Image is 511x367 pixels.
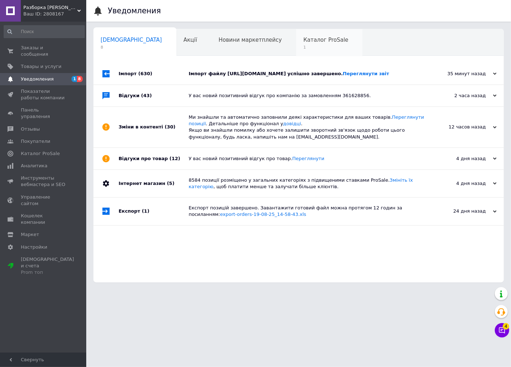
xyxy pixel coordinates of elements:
[170,156,180,161] span: (12)
[165,124,175,130] span: (30)
[21,175,66,188] span: Инструменты вебмастера и SEO
[167,181,174,186] span: (5)
[303,45,348,50] span: 1
[21,76,54,82] span: Уведомления
[425,124,497,130] div: 12 часов назад
[292,156,324,161] a: Переглянути
[189,205,425,218] div: Експорт позицій завершено. Завантажити готовий файл можна протягом 12 годин за посиланням:
[142,208,149,214] span: (1)
[119,63,189,85] div: Імпорт
[21,126,40,132] span: Отзывы
[220,212,306,217] a: export-orders-19-08-25_14-58-43.xls
[119,85,189,107] div: Відгуки
[108,6,161,15] h1: Уведомления
[189,177,425,190] div: 8584 позиції розміщено у загальних категоріях з підвищеними ставками ProSale. , щоб платити менше...
[77,76,83,82] span: 8
[21,244,47,250] span: Настройки
[119,198,189,225] div: Експорт
[21,88,66,101] span: Показатели работы компании
[189,92,425,99] div: У вас новий позитивний відгук про компанію за замовленням 361628856.
[425,92,497,99] div: 2 часа назад
[218,37,282,43] span: Новини маркетплейсу
[425,208,497,214] div: 24 дня назад
[21,138,50,145] span: Покупатели
[21,150,60,157] span: Каталог ProSale
[189,71,425,77] div: Імпорт файлу [URL][DOMAIN_NAME] успішно завершено.
[138,71,152,76] span: (630)
[503,323,509,330] span: 4
[189,114,425,140] div: Ми знайшли та автоматично заповнили деякі характеристики для ваших товарів. . Детальніше про функ...
[119,170,189,197] div: Інтернет магазин
[119,148,189,169] div: Відгуки про товар
[189,155,425,162] div: У вас новий позитивний відгук про товар.
[184,37,197,43] span: Акції
[21,107,66,120] span: Панель управления
[72,76,77,82] span: 1
[21,45,66,58] span: Заказы и сообщения
[283,121,301,126] a: довідці
[4,25,85,38] input: Поиск
[23,4,77,11] span: Разборка Алето Авто
[425,180,497,187] div: 4 дня назад
[21,256,74,276] span: [DEMOGRAPHIC_DATA] и счета
[21,163,47,169] span: Аналитика
[425,155,497,162] div: 4 дня назад
[189,177,413,189] a: Змініть їх категорію
[425,71,497,77] div: 35 минут назад
[21,231,39,238] span: Маркет
[21,194,66,207] span: Управление сайтом
[101,45,162,50] span: 8
[343,71,389,76] a: Переглянути звіт
[23,11,86,17] div: Ваш ID: 2808167
[21,213,66,226] span: Кошелек компании
[21,63,61,70] span: Товары и услуги
[119,107,189,148] div: Зміни в контенті
[303,37,348,43] span: Каталог ProSale
[21,269,74,276] div: Prom топ
[495,323,509,337] button: Чат с покупателем4
[141,93,152,98] span: (43)
[101,37,162,43] span: [DEMOGRAPHIC_DATA]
